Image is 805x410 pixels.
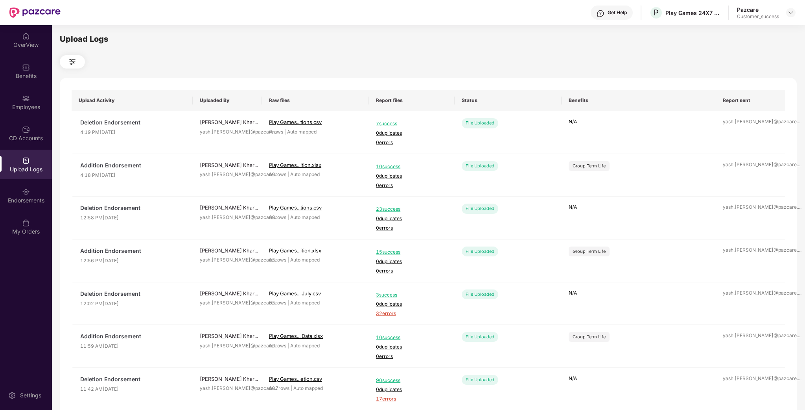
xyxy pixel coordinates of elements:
[569,204,709,211] p: N/A
[269,343,286,349] span: 10 rows
[462,247,498,256] div: File Uploaded
[293,385,323,391] span: Auto mapped
[269,376,322,382] span: Play Games...etion.csv
[569,375,709,382] p: N/A
[9,7,61,18] img: New Pazcare Logo
[376,215,448,223] span: 0 duplicates
[22,219,30,227] img: svg+xml;base64,PHN2ZyBpZD0iTXlfT3JkZXJzIiBkYXRhLW5hbWU9Ik15IE9yZGVycyIgeG1sbnM9Imh0dHA6Ly93d3cudz...
[287,171,289,177] span: |
[269,257,286,263] span: 15 rows
[80,289,186,298] span: Deletion Endorsement
[376,353,448,360] span: 0 errors
[654,8,659,17] span: P
[80,300,186,308] span: 12:02 PM[DATE]
[376,120,448,128] span: 7 success
[723,332,778,340] div: yash.[PERSON_NAME]@pazcare.
[569,289,709,297] p: N/A
[284,129,286,135] span: |
[269,300,286,306] span: 35 rows
[462,118,498,128] div: File Uploaded
[262,90,369,111] th: Raw files
[269,333,323,339] span: Play Games... Data.xlsx
[723,204,778,211] div: yash.[PERSON_NAME]@pazcare.
[200,161,255,169] div: [PERSON_NAME] Khar
[80,343,186,350] span: 11:59 AM[DATE]
[22,95,30,102] img: svg+xml;base64,PHN2ZyBpZD0iRW1wbG95ZWVzIiB4bWxucz0iaHR0cDovL3d3dy53My5vcmcvMjAwMC9zdmciIHdpZHRoPS...
[254,119,258,125] span: ...
[200,385,255,392] div: yash.[PERSON_NAME]@pazcare.
[18,391,44,399] div: Settings
[376,310,448,317] span: 32 errors
[287,300,289,306] span: |
[737,6,779,13] div: Pazcare
[200,375,255,383] div: [PERSON_NAME] Khar
[723,118,778,126] div: yash.[PERSON_NAME]@pazcare.
[716,90,785,111] th: Report sent
[798,204,801,210] span: ...
[269,290,321,297] span: Play Games... July.csv
[290,214,320,220] span: Auto mapped
[723,161,778,169] div: yash.[PERSON_NAME]@pazcare.
[254,333,258,339] span: ...
[269,385,289,391] span: 107 rows
[200,332,255,340] div: [PERSON_NAME] Khar
[376,343,448,351] span: 0 duplicates
[269,204,322,211] span: Play Games...tions.csv
[376,386,448,393] span: 0 duplicates
[723,289,778,297] div: yash.[PERSON_NAME]@pazcare.
[80,204,186,212] span: Deletion Endorsement
[798,375,801,381] span: ...
[200,214,255,221] div: yash.[PERSON_NAME]@pazcare.
[287,129,317,135] span: Auto mapped
[200,247,255,254] div: [PERSON_NAME] Khar
[200,256,255,264] div: yash.[PERSON_NAME]@pazcare.
[269,214,286,220] span: 23 rows
[597,9,604,17] img: svg+xml;base64,PHN2ZyBpZD0iSGVscC0zMngzMiIgeG1sbnM9Imh0dHA6Ly93d3cudzMub3JnLzIwMDAvc3ZnIiB3aWR0aD...
[562,90,716,111] th: Benefits
[200,128,255,136] div: yash.[PERSON_NAME]@pazcare.
[200,118,255,126] div: [PERSON_NAME] Khar
[455,90,562,111] th: Status
[573,163,606,169] div: Group Term Life
[80,172,186,179] span: 4:18 PM[DATE]
[798,247,801,253] span: ...
[290,171,320,177] span: Auto mapped
[376,163,448,171] span: 10 success
[376,173,448,180] span: 0 duplicates
[665,9,720,17] div: Play Games 24X7 Private Limited
[72,90,193,111] th: Upload Activity
[80,386,186,393] span: 11:42 AM[DATE]
[290,343,320,349] span: Auto mapped
[569,118,709,126] p: N/A
[291,385,292,391] span: |
[376,139,448,147] span: 0 errors
[798,119,801,124] span: ...
[376,334,448,341] span: 10 success
[22,126,30,134] img: svg+xml;base64,PHN2ZyBpZD0iQ0RfQWNjb3VudHMiIGRhdGEtbmFtZT0iQ0QgQWNjb3VudHMiIHhtbG5zPSJodHRwOi8vd3...
[287,214,289,220] span: |
[287,343,289,349] span: |
[254,376,258,382] span: ...
[269,162,321,168] span: Play Games...ition.xlsx
[376,377,448,384] span: 90 success
[200,342,255,350] div: yash.[PERSON_NAME]@pazcare.
[254,204,258,211] span: ...
[376,291,448,299] span: 3 success
[200,299,255,307] div: yash.[PERSON_NAME]@pazcare.
[200,171,255,178] div: yash.[PERSON_NAME]@pazcare.
[80,161,186,170] span: Addition Endorsement
[462,375,498,385] div: File Uploaded
[798,332,801,338] span: ...
[608,9,627,16] div: Get Help
[369,90,455,111] th: Report files
[80,129,186,136] span: 4:19 PM[DATE]
[376,395,448,403] span: 17 errors
[269,247,321,254] span: Play Games...ition.xlsx
[80,332,186,341] span: Addition Endorsement
[80,257,186,265] span: 12:56 PM[DATE]
[68,57,77,67] img: svg+xml;base64,PHN2ZyB4bWxucz0iaHR0cDovL3d3dy53My5vcmcvMjAwMC9zdmciIHdpZHRoPSIyNCIgaGVpZ2h0PSIyNC...
[193,90,262,111] th: Uploaded By
[254,290,258,297] span: ...
[573,248,606,255] div: Group Term Life
[269,119,322,125] span: Play Games...tions.csv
